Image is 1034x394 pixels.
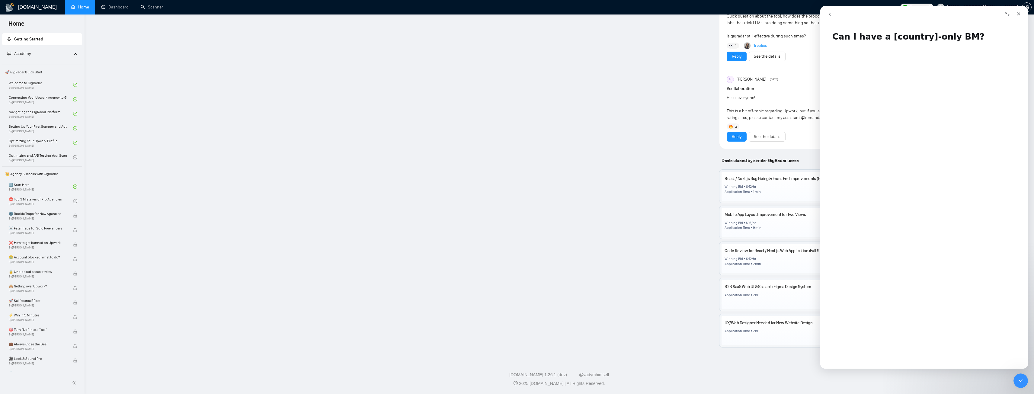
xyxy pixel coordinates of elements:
[725,261,750,266] div: Application Time
[73,242,77,247] span: lock
[73,358,77,363] span: lock
[1022,5,1031,10] span: setting
[729,124,733,129] img: 🔥
[929,4,931,11] span: 0
[9,151,73,164] a: Optimizing and A/B Testing Your Scanner for Better ResultsBy[PERSON_NAME]
[725,293,750,297] div: Application Time
[725,225,750,230] div: Application Time
[752,184,756,189] div: /hr
[73,141,77,145] span: check-circle
[727,76,734,83] div: SI
[753,261,761,266] div: 2 min
[754,133,780,140] a: See the details
[9,246,67,249] span: By [PERSON_NAME]
[727,13,955,40] div: Quick question about the tool, how does the proposal writing bot defend against prompt injections...
[73,228,77,232] span: lock
[909,4,927,11] span: Connects:
[73,271,77,276] span: lock
[9,275,67,278] span: By [PERSON_NAME]
[509,372,567,377] a: [DOMAIN_NAME] 1.26.1 (dev)
[9,260,67,264] span: By [PERSON_NAME]
[744,42,751,49] img: Mariia Heshka
[4,19,29,32] span: Home
[141,5,163,10] a: searchScanner
[514,381,518,385] span: copyright
[3,168,82,180] span: 👑 Agency Success with GigRadar
[73,344,77,348] span: lock
[73,112,77,116] span: check-circle
[746,184,748,189] div: $
[729,43,733,48] img: 👀
[73,199,77,203] span: check-circle
[73,213,77,218] span: lock
[753,225,761,230] div: 9 min
[9,240,67,246] span: ❌ How to get banned on Upwork
[14,37,43,42] span: Getting Started
[725,328,750,333] div: Application Time
[1022,2,1032,12] button: setting
[9,122,73,135] a: Setting Up Your First Scanner and Auto-BidderBy[PERSON_NAME]
[73,329,77,334] span: lock
[73,97,77,101] span: check-circle
[753,189,761,194] div: 1 min
[939,5,943,9] span: user
[3,66,82,78] span: 🚀 GigRadar Quick Start
[725,176,873,181] a: React / Next.js Bug Fixing & Front-End Improvements (Full Stack, TypeScript, Supabase)
[820,6,1028,369] iframe: To enrich screen reader interactions, please activate Accessibility in Grammarly extension settings
[9,327,67,333] span: 🎯 Turn “No” into a “Yes”
[2,33,82,45] li: Getting Started
[725,320,812,325] a: UX/Web Designer Needed for New Website Design
[72,380,78,386] span: double-left
[73,126,77,130] span: check-circle
[9,298,67,304] span: 🚀 Sell Yourself First
[725,212,806,217] a: Mobile App Layout Improvement for Two Views
[9,180,73,193] a: 1️⃣ Start HereBy[PERSON_NAME]
[725,248,895,253] a: Code Review for React / Next.js Web Application (Full Stack Development, TypeScript, Tailwind CSS)
[735,123,738,130] span: 2
[73,257,77,261] span: lock
[903,5,908,10] img: upwork-logo.png
[725,284,811,289] a: B2B SaaS Web UI & Scalable Figma Design System
[770,77,778,82] span: [DATE]
[753,293,758,297] div: 2 hr
[9,362,67,365] span: By [PERSON_NAME]
[5,3,14,12] img: logo
[9,333,67,336] span: By [PERSON_NAME]
[737,76,766,83] span: [PERSON_NAME]
[732,133,741,140] a: Reply
[727,52,747,61] button: Reply
[1022,5,1032,10] a: setting
[9,93,73,106] a: Connecting Your Upwork Agency to GigRadarBy[PERSON_NAME]
[9,289,67,293] span: By [PERSON_NAME]
[749,52,786,61] button: See the details
[73,155,77,159] span: check-circle
[1013,373,1028,388] iframe: To enrich screen reader interactions, please activate Accessibility in Grammarly extension settings
[754,53,780,60] a: See the details
[9,254,67,260] span: 😭 Account blocked: what to do?
[719,155,801,166] span: Deals closed by similar GigRadar users
[725,220,743,225] div: Winning Bid
[9,107,73,120] a: Navigating the GigRadar PlatformBy[PERSON_NAME]
[9,283,67,289] span: 🙈 Getting over Upwork?
[9,217,67,220] span: By [PERSON_NAME]
[748,220,752,225] div: 16
[732,53,741,60] a: Reply
[9,78,73,91] a: Welcome to GigRadarBy[PERSON_NAME]
[746,220,748,225] div: $
[9,225,67,231] span: ☠️ Fatal Traps for Solo Freelancers
[9,341,67,347] span: 💼 Always Close the Deal
[9,211,67,217] span: 🌚 Rookie Traps for New Agencies
[7,51,31,56] span: Academy
[727,85,1012,92] h1: # collaboration
[751,220,756,225] div: /hr
[7,37,11,41] span: rocket
[9,370,67,376] span: 🤖 AI-Powered Sales Calls
[73,83,77,87] span: check-circle
[9,194,73,208] a: ⛔ Top 3 Mistakes of Pro AgenciesBy[PERSON_NAME]
[727,94,955,121] div: Hello, everyone! This is a bit off-topic regarding Upwork, but if you are open to exchanging revi...
[579,372,609,377] a: @vadymhimself
[9,318,67,322] span: By [PERSON_NAME]
[9,231,67,235] span: By [PERSON_NAME]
